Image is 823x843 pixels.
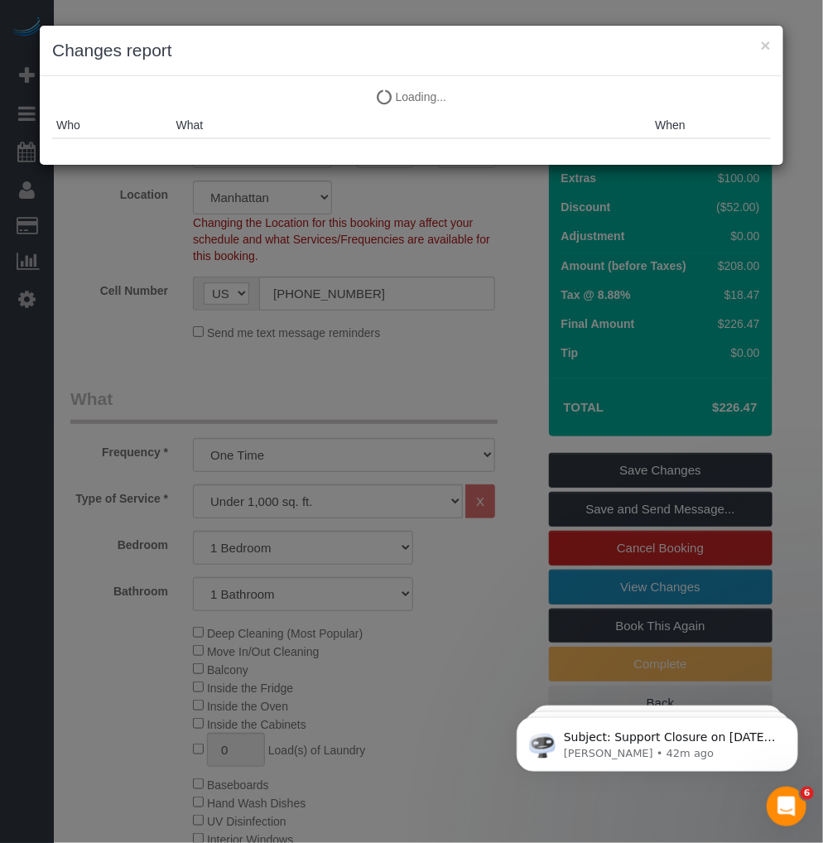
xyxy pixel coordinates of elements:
button: × [761,36,771,54]
h3: Changes report [52,38,771,63]
iframe: Intercom notifications message [492,682,823,798]
span: 6 [801,787,814,800]
th: What [172,113,652,138]
p: Loading... [52,89,771,105]
iframe: Intercom live chat [767,787,806,826]
th: Who [52,113,172,138]
sui-modal: Changes report [40,26,783,165]
th: When [651,113,771,138]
